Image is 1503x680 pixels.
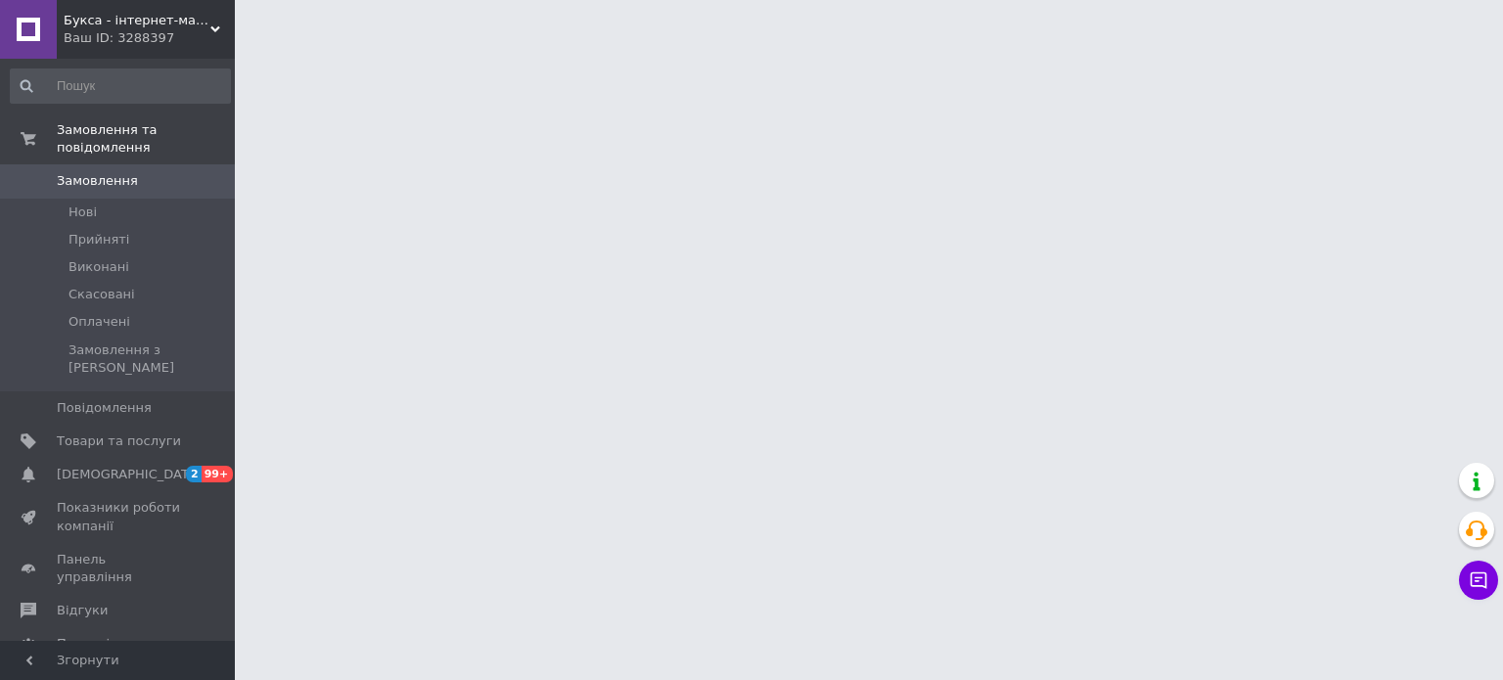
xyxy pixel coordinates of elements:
span: Букса - інтернет-магазин книг, товарів для дітей та подарунків [64,12,210,29]
span: Показники роботи компанії [57,499,181,534]
span: Замовлення [57,172,138,190]
span: Товари та послуги [57,432,181,450]
span: Повідомлення [57,399,152,417]
span: Нові [68,204,97,221]
div: Ваш ID: 3288397 [64,29,235,47]
input: Пошук [10,68,231,104]
span: Оплачені [68,313,130,331]
span: 99+ [202,466,234,482]
button: Чат з покупцем [1459,561,1498,600]
span: Прийняті [68,231,129,249]
span: Відгуки [57,602,108,619]
span: Панель управління [57,551,181,586]
span: [DEMOGRAPHIC_DATA] [57,466,202,483]
span: 2 [186,466,202,482]
span: Покупці [57,635,110,653]
span: Замовлення та повідомлення [57,121,235,157]
span: Виконані [68,258,129,276]
span: Скасовані [68,286,135,303]
span: Замовлення з [PERSON_NAME] [68,341,229,377]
